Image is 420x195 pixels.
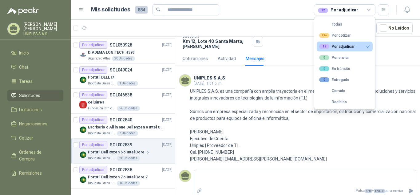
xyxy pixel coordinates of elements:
h3: UNIPLES S.A.S [194,76,225,80]
p: BioCosta Green Energy S.A.S [88,156,116,161]
p: [DATE] [162,117,172,123]
p: Fundación Clínica Shaio [88,106,116,111]
div: 20 Unidades [112,56,135,61]
div: Cerrado [319,89,345,93]
p: Portatil Dell Ryzen 5 o Intel Core i5 [88,149,149,155]
div: 0 [319,55,329,60]
a: Licitaciones [7,104,63,116]
a: Por adjudicarSOL002840[DATE] Company LogoEscritorio o All in one Dell Ryzen o Intel Core i5BioCos... [71,114,175,139]
button: Cerrado [317,86,373,96]
p: SOL002840 [110,118,132,122]
div: Por adjudicar [79,116,107,124]
a: Remisiones [7,167,63,179]
div: Por adjudicar [79,91,107,99]
div: Mensajes [246,55,264,62]
p: Portatil DELL I7 [88,75,114,80]
p: [PERSON_NAME] [PERSON_NAME] [23,22,63,31]
p: Km 12, Lote 40 Santa Marta , [PERSON_NAME] [183,39,250,49]
div: 56 Unidades [117,106,140,111]
div: 7 Unidades [117,131,138,136]
p: UNIPLES S.A.S. es una compañía con amplia trayectoria en el mercado colombiano, ofrecemos solucio... [190,88,416,162]
a: Inicio [7,47,63,59]
span: Ctrl [365,189,372,193]
span: Remisiones [19,170,42,177]
button: Recibido [317,97,373,107]
div: Recibido [319,100,347,104]
p: DIADEMA LOGITECH H390 [88,50,134,55]
p: SOL002838 [110,168,132,172]
img: Company Logo [79,176,87,183]
img: Company Logo [79,126,87,133]
div: Todas [319,22,342,26]
a: Por adjudicarSOL046538[DATE] Company LogocelularesFundación Clínica Shaio56 Unidades [71,89,175,114]
a: Negociaciones [7,118,63,130]
div: Por adjudicar [79,141,107,148]
div: 0 [319,77,329,82]
span: Chat [19,64,28,71]
button: 99+Por cotizar [317,30,373,40]
button: No Leídos [376,22,413,34]
span: Inicio [19,50,29,56]
img: Company Logo [79,151,87,158]
div: En tránsito [319,66,350,71]
p: celulares [88,100,104,105]
p: Portatil Dell Ryzen 7 o Intel Core 7 [88,174,148,180]
span: Tareas [19,78,33,85]
p: SOL050928 [110,43,132,47]
p: SOL046538 [110,93,132,97]
img: Logo peakr [7,7,39,15]
p: UNIPLES S.A.S [23,32,63,36]
p: [DATE] [162,67,172,73]
button: 0En tránsito [317,64,373,74]
a: Por adjudicarSOL002838[DATE] Company LogoPortatil Dell Ryzen 7 o Intel Core 7BioCosta Green Energ... [71,164,175,189]
div: Por adjudicar [318,6,358,13]
span: 884 [135,6,148,14]
span: Licitaciones [19,106,42,113]
a: Solicitudes [7,90,63,101]
h1: Mis solicitudes [91,5,130,14]
div: 1 Unidades [117,81,138,86]
div: 12 [318,8,328,13]
p: BioCosta Green Energy S.A.S [88,131,116,136]
img: Company Logo [79,76,87,83]
button: 12Por adjudicar [317,42,373,51]
p: Seguridad Atlas [88,56,111,61]
p: [DATE] [162,92,172,98]
p: BioCosta Green Energy S.A.S [88,181,116,186]
a: Cotizar [7,132,63,144]
div: Por adjudicar [79,166,107,173]
a: Por adjudicarSOL049024[DATE] Company LogoPortatil DELL I7BioCosta Green Energy S.A.S1 Unidades [71,64,175,89]
span: Órdenes de Compra [19,149,57,162]
span: Solicitudes [19,92,40,99]
p: Dirección [183,34,250,39]
div: Cotizaciones [183,55,208,62]
a: Chat [7,61,63,73]
button: 0Por enviar [317,53,373,63]
div: Por adjudicar [79,41,107,49]
div: 16 Unidades [117,181,140,186]
p: [DATE] [162,167,172,173]
span: Cotizar [19,135,33,141]
div: Por adjudicar [79,66,107,74]
button: Todas [317,19,373,29]
span: ENTER [374,189,385,193]
div: Actividad [218,55,236,62]
a: Tareas [7,75,63,87]
p: Escritorio o All in one Dell Ryzen o Intel Core i5 [88,124,164,130]
a: Por adjudicarSOL002839[DATE] Company LogoPortatil Dell Ryzen 5 o Intel Core i5BioCosta Green Ener... [71,139,175,164]
div: Por adjudicar [319,44,355,49]
img: Company Logo [79,101,87,108]
div: 20 Unidades [117,156,140,161]
span: [DATE], 1:01 p. m. [194,81,223,86]
span: search [156,7,160,12]
p: [DATE] [162,142,172,148]
div: 12 [319,44,329,49]
a: Por adjudicarSOL050928[DATE] Company LogoDIADEMA LOGITECH H390Seguridad Atlas20 Unidades [71,39,175,64]
button: 0Entregado [317,75,373,85]
p: SOL002839 [110,143,132,147]
span: Negociaciones [19,120,47,127]
img: Company Logo [79,51,87,59]
p: [DATE] [162,42,172,48]
p: BioCosta Green Energy S.A.S [88,81,116,86]
div: 99+ [319,33,329,38]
